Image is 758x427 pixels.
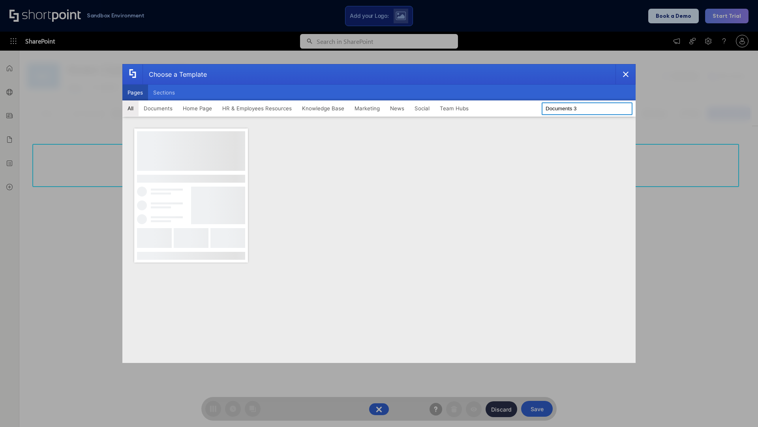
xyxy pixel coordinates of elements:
[217,100,297,116] button: HR & Employees Resources
[409,100,435,116] button: Social
[178,100,217,116] button: Home Page
[542,102,632,115] input: Search
[122,85,148,100] button: Pages
[143,64,207,84] div: Choose a Template
[385,100,409,116] button: News
[148,85,180,100] button: Sections
[122,64,636,363] div: template selector
[297,100,349,116] button: Knowledge Base
[122,100,139,116] button: All
[139,100,178,116] button: Documents
[719,389,758,427] iframe: Chat Widget
[435,100,474,116] button: Team Hubs
[349,100,385,116] button: Marketing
